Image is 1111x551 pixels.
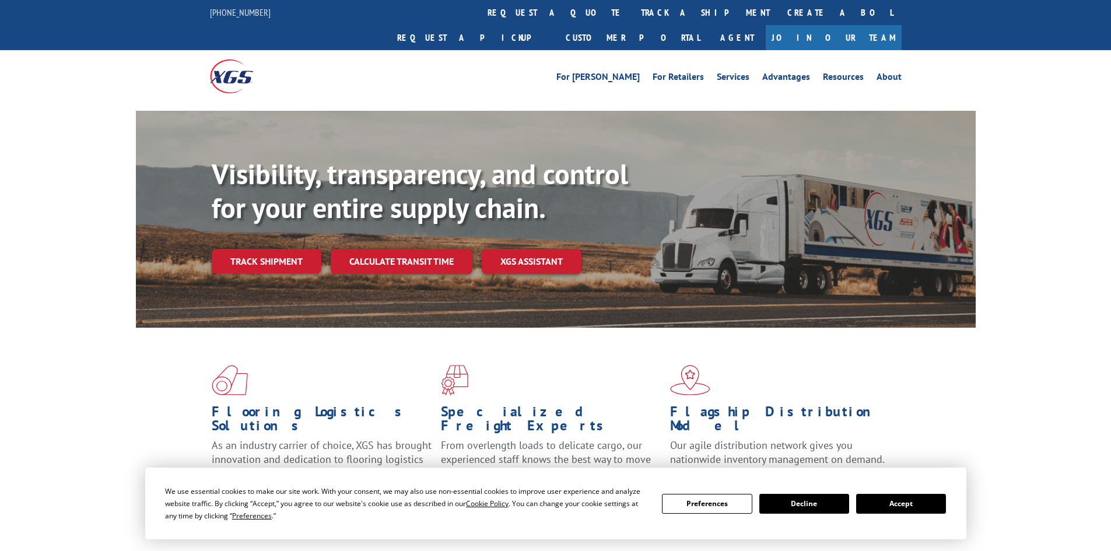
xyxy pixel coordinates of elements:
button: Accept [856,494,946,514]
img: xgs-icon-flagship-distribution-model-red [670,365,710,395]
a: Join Our Team [766,25,902,50]
button: Decline [759,494,849,514]
a: Resources [823,72,864,85]
a: For [PERSON_NAME] [556,72,640,85]
a: Calculate transit time [331,249,472,274]
a: Customer Portal [557,25,709,50]
span: As an industry carrier of choice, XGS has brought innovation and dedication to flooring logistics... [212,438,432,480]
b: Visibility, transparency, and control for your entire supply chain. [212,156,628,226]
a: For Retailers [653,72,704,85]
a: Services [717,72,749,85]
span: Cookie Policy [466,499,509,508]
a: Request a pickup [388,25,557,50]
div: We use essential cookies to make our site work. With your consent, we may also use non-essential ... [165,485,648,522]
a: [PHONE_NUMBER] [210,6,271,18]
img: xgs-icon-total-supply-chain-intelligence-red [212,365,248,395]
a: XGS ASSISTANT [482,249,581,274]
div: Cookie Consent Prompt [145,468,966,539]
a: Agent [709,25,766,50]
h1: Flagship Distribution Model [670,405,891,438]
p: From overlength loads to delicate cargo, our experienced staff knows the best way to move your fr... [441,438,661,490]
button: Preferences [662,494,752,514]
img: xgs-icon-focused-on-flooring-red [441,365,468,395]
a: Track shipment [212,249,321,273]
a: About [877,72,902,85]
span: Our agile distribution network gives you nationwide inventory management on demand. [670,438,885,466]
h1: Specialized Freight Experts [441,405,661,438]
a: Advantages [762,72,810,85]
h1: Flooring Logistics Solutions [212,405,432,438]
span: Preferences [232,511,272,521]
